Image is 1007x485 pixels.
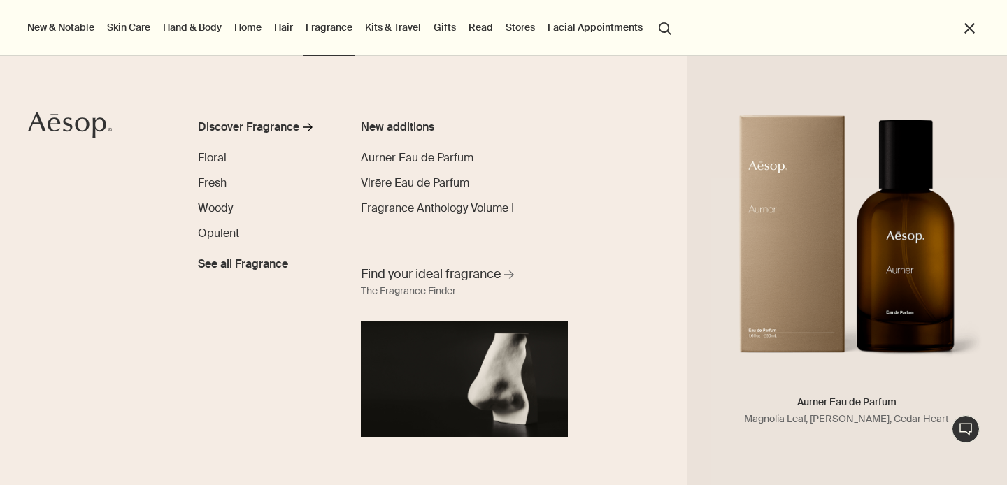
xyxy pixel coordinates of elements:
[198,201,233,215] span: Woody
[962,20,978,36] button: Close the Menu
[357,262,572,437] a: Find your ideal fragrance The Fragrance FinderA nose sculpture placed in front of black background
[198,119,299,136] div: Discover Fragrance
[361,200,514,217] a: Fragrance Anthology Volume I
[952,415,980,443] button: Live Assistance
[361,175,469,190] span: Virēre Eau de Parfum
[28,111,112,139] svg: Aesop
[198,225,239,242] a: Opulent
[431,18,459,36] a: Gifts
[361,119,522,136] div: New additions
[198,175,227,191] a: Fresh
[303,18,355,36] a: Fragrance
[198,226,239,240] span: Opulent
[701,394,993,426] h5: Aurner Eau de Parfum
[701,101,993,440] a: An amber glass bottle of Aurner Eau de Parfum alongside brown carton packaging.Aurner Eau de Parf...
[362,18,424,36] a: Kits & Travel
[361,201,514,215] span: Fragrance Anthology Volume I
[361,150,473,165] span: Aurner Eau de Parfum
[24,108,115,146] a: Aesop
[198,200,233,217] a: Woody
[198,150,227,165] span: Floral
[198,175,227,190] span: Fresh
[652,14,678,41] button: Open search
[361,175,469,191] a: Virēre Eau de Parfum
[361,150,473,166] a: Aurner Eau de Parfum
[710,115,983,380] img: An amber glass bottle of Aurner Eau de Parfum alongside brown carton packaging.
[231,18,264,36] a: Home
[104,18,153,36] a: Skin Care
[503,18,538,36] button: Stores
[361,283,456,300] div: The Fragrance Finder
[24,18,97,36] button: New & Notable
[198,150,227,166] a: Floral
[466,18,496,36] a: Read
[160,18,224,36] a: Hand & Body
[271,18,296,36] a: Hair
[198,119,330,141] a: Discover Fragrance
[198,250,288,273] a: See all Fragrance
[545,18,645,36] a: Facial Appointments
[198,256,288,273] span: See all Fragrance
[701,411,993,426] p: Magnolia Leaf, [PERSON_NAME], Cedar Heart
[361,266,501,283] span: Find your ideal fragrance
